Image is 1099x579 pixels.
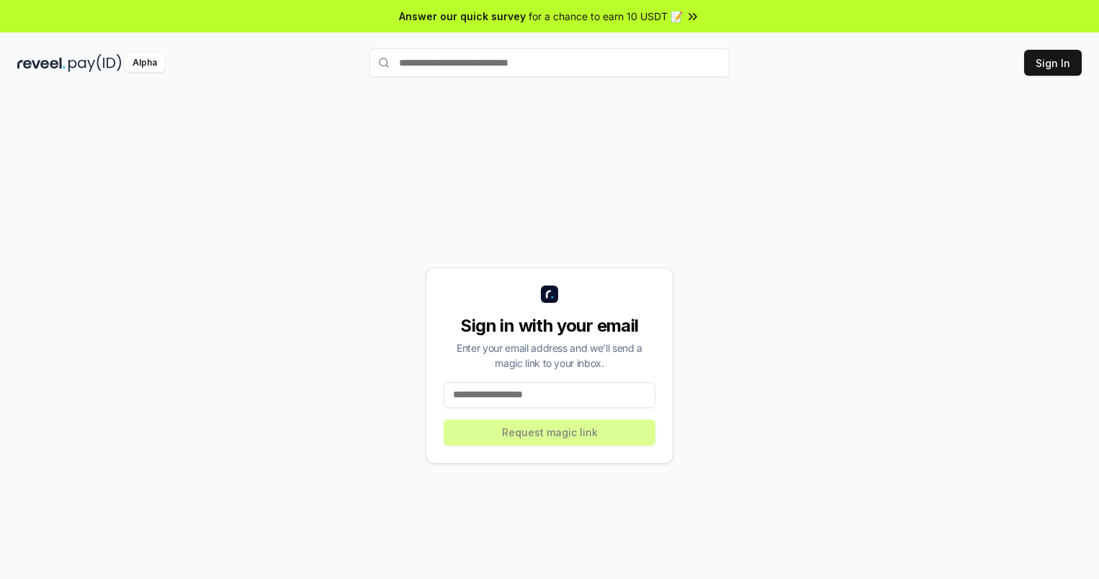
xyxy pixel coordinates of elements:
div: Enter your email address and we’ll send a magic link to your inbox. [444,340,655,371]
span: for a chance to earn 10 USDT 📝 [529,9,683,24]
img: pay_id [68,54,122,72]
span: Answer our quick survey [399,9,526,24]
img: logo_small [541,286,558,303]
div: Sign in with your email [444,314,655,337]
button: Sign In [1024,50,1082,76]
div: Alpha [125,54,165,72]
img: reveel_dark [17,54,66,72]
